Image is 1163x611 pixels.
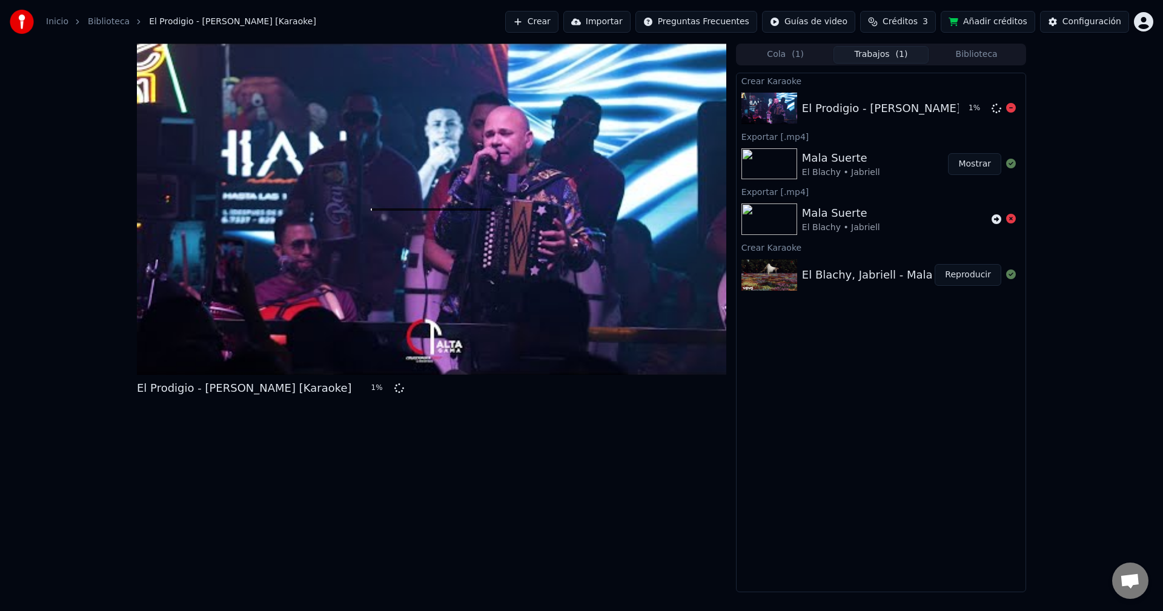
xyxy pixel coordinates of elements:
div: Crear Karaoke [737,73,1025,88]
span: Créditos [883,16,918,28]
button: Configuración [1040,11,1129,33]
img: youka [10,10,34,34]
button: Importar [563,11,631,33]
a: Inicio [46,16,68,28]
div: 1 % [969,104,987,113]
div: El Blachy, Jabriell - Mala Suerte [802,266,972,283]
div: Mala Suerte [802,205,880,222]
div: El Blachy • Jabriell [802,222,880,234]
div: Mala Suerte [802,150,880,167]
div: Open chat [1112,563,1148,599]
span: El Prodigio - [PERSON_NAME] [Karaoke] [149,16,316,28]
button: Biblioteca [929,46,1024,64]
button: Reproducir [935,264,1001,286]
div: El Prodigio - [PERSON_NAME] [Karaoke] [137,380,352,397]
button: Cola [738,46,833,64]
div: Configuración [1062,16,1121,28]
span: 3 [923,16,928,28]
button: Trabajos [833,46,929,64]
button: Añadir créditos [941,11,1035,33]
div: El Blachy • Jabriell [802,167,880,179]
a: Biblioteca [88,16,130,28]
div: Exportar [.mp4] [737,129,1025,144]
div: Exportar [.mp4] [737,184,1025,199]
span: ( 1 ) [896,48,908,61]
span: ( 1 ) [792,48,804,61]
div: El Prodigio - [PERSON_NAME] [Karaoke] [802,100,1017,117]
nav: breadcrumb [46,16,316,28]
button: Créditos3 [860,11,936,33]
button: Crear [505,11,558,33]
button: Mostrar [948,153,1001,175]
div: Crear Karaoke [737,240,1025,254]
button: Preguntas Frecuentes [635,11,757,33]
div: 1 % [371,383,389,393]
button: Guías de video [762,11,855,33]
